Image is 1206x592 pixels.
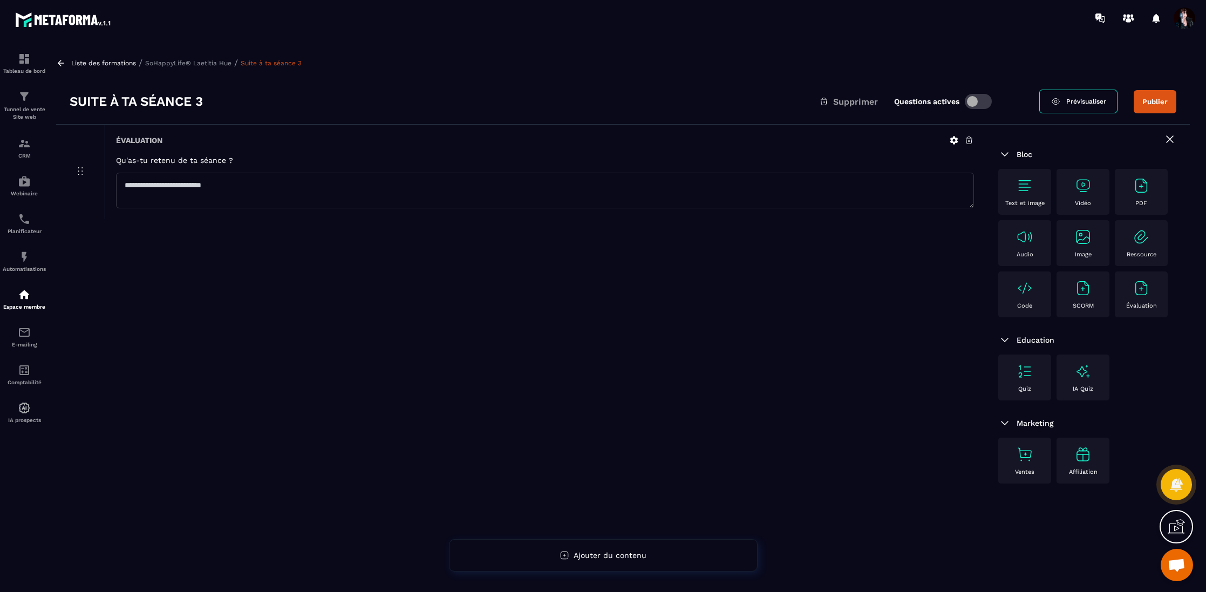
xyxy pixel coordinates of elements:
a: emailemailE-mailing [3,318,46,356]
span: Supprimer [833,97,878,107]
a: formationformationTunnel de vente Site web [3,82,46,129]
h5: Qu'as-tu retenu de ta séance ? [116,156,974,165]
img: text-image no-wra [1016,228,1033,246]
p: E-mailing [3,342,46,348]
p: PDF [1135,200,1147,207]
p: Ventes [1015,468,1034,475]
p: Webinaire [3,190,46,196]
img: automations [18,288,31,301]
a: accountantaccountantComptabilité [3,356,46,393]
a: SoHappyLife® Laetitia Hue [145,59,231,67]
p: Ressource [1127,251,1156,258]
p: IA prospects [3,417,46,423]
img: text-image no-wra [1016,177,1033,194]
img: text-image no-wra [1074,177,1092,194]
img: text-image no-wra [1133,280,1150,297]
span: Ajouter du contenu [574,551,646,560]
p: Vidéo [1075,200,1091,207]
img: automations [18,250,31,263]
p: SCORM [1073,302,1094,309]
a: automationsautomationsEspace membre [3,280,46,318]
a: Suite à ta séance 3 [241,59,302,67]
img: text-image no-wra [1016,280,1033,297]
p: IA Quiz [1073,385,1093,392]
img: text-image no-wra [1133,228,1150,246]
span: Bloc [1017,150,1032,159]
img: text-image [1074,446,1092,463]
p: Espace membre [3,304,46,310]
img: accountant [18,364,31,377]
span: Education [1017,336,1054,344]
div: Ouvrir le chat [1161,549,1193,581]
img: text-image no-wra [1074,280,1092,297]
img: arrow-down [998,334,1011,346]
img: arrow-down [998,417,1011,430]
img: text-image no-wra [1074,228,1092,246]
a: automationsautomationsAutomatisations [3,242,46,280]
span: / [139,58,142,68]
span: Marketing [1017,419,1054,427]
img: formation [18,90,31,103]
p: CRM [3,153,46,159]
button: Publier [1134,90,1176,113]
h6: Évaluation [116,136,162,145]
p: Planificateur [3,228,46,234]
p: Affiliation [1069,468,1098,475]
p: Automatisations [3,266,46,272]
a: schedulerschedulerPlanificateur [3,205,46,242]
img: text-image [1074,363,1092,380]
img: logo [15,10,112,29]
p: Tableau de bord [3,68,46,74]
img: formation [18,52,31,65]
a: Liste des formations [71,59,136,67]
a: automationsautomationsWebinaire [3,167,46,205]
img: scheduler [18,213,31,226]
img: email [18,326,31,339]
a: Prévisualiser [1039,90,1118,113]
h3: Suite à ta séance 3 [70,93,203,110]
a: formationformationTableau de bord [3,44,46,82]
p: Quiz [1018,385,1031,392]
img: automations [18,402,31,414]
p: Code [1017,302,1032,309]
span: Prévisualiser [1066,98,1106,105]
img: text-image no-wra [1133,177,1150,194]
a: formationformationCRM [3,129,46,167]
p: Évaluation [1126,302,1157,309]
p: Tunnel de vente Site web [3,106,46,121]
img: automations [18,175,31,188]
img: formation [18,137,31,150]
img: arrow-down [998,148,1011,161]
label: Questions actives [894,97,959,106]
span: / [234,58,238,68]
p: Text et image [1005,200,1045,207]
p: Audio [1017,251,1033,258]
img: text-image no-wra [1016,446,1033,463]
img: text-image no-wra [1016,363,1033,380]
p: Image [1075,251,1092,258]
p: Comptabilité [3,379,46,385]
